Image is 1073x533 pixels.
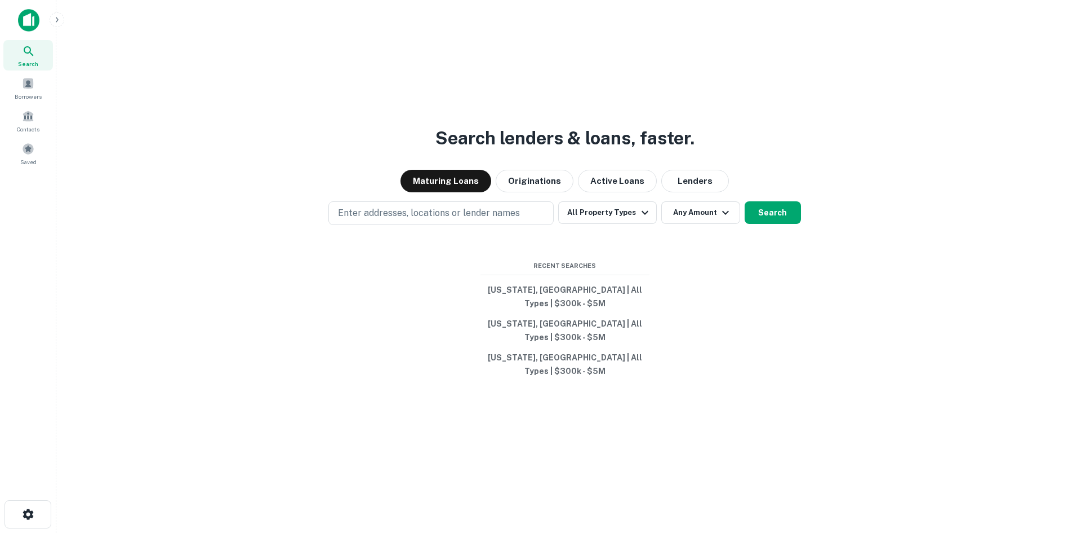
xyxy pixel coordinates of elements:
button: Search [745,201,801,224]
button: [US_STATE], [GEOGRAPHIC_DATA] | All Types | $300k - $5M [480,280,649,314]
iframe: Chat Widget [1017,443,1073,497]
a: Saved [3,138,53,169]
p: Enter addresses, locations or lender names [338,206,520,220]
button: Any Amount [661,201,740,224]
h3: Search lenders & loans, faster. [435,125,694,152]
span: Contacts [17,125,39,134]
button: [US_STATE], [GEOGRAPHIC_DATA] | All Types | $300k - $5M [480,347,649,381]
span: Saved [20,157,37,166]
a: Search [3,40,53,71]
img: capitalize-icon.png [18,9,39,32]
span: Recent Searches [480,261,649,271]
button: Originations [496,170,573,192]
button: Active Loans [578,170,657,192]
button: Lenders [661,170,729,192]
span: Search [18,59,38,68]
a: Contacts [3,105,53,136]
button: Enter addresses, locations or lender names [328,201,554,225]
a: Borrowers [3,73,53,103]
button: All Property Types [558,201,656,224]
button: Maturing Loans [400,170,491,192]
button: [US_STATE], [GEOGRAPHIC_DATA] | All Types | $300k - $5M [480,314,649,347]
span: Borrowers [15,92,42,101]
